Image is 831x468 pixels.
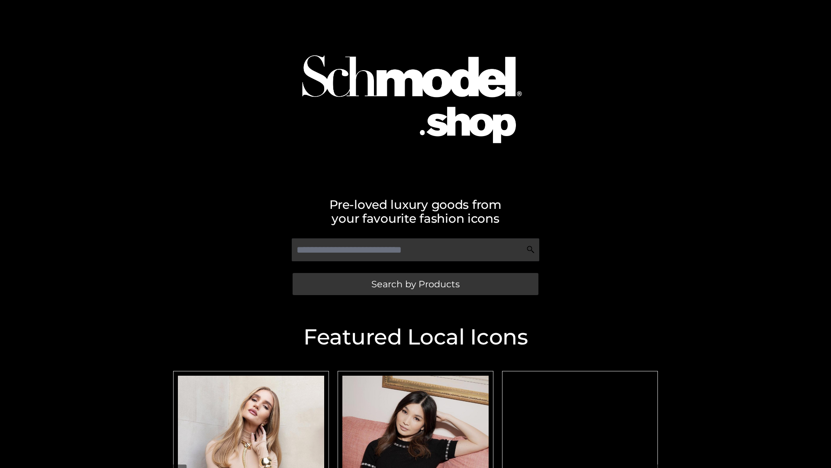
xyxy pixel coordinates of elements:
[293,273,538,295] a: Search by Products
[169,198,662,225] h2: Pre-loved luxury goods from your favourite fashion icons
[169,326,662,348] h2: Featured Local Icons​
[371,279,460,289] span: Search by Products
[526,245,535,254] img: Search Icon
